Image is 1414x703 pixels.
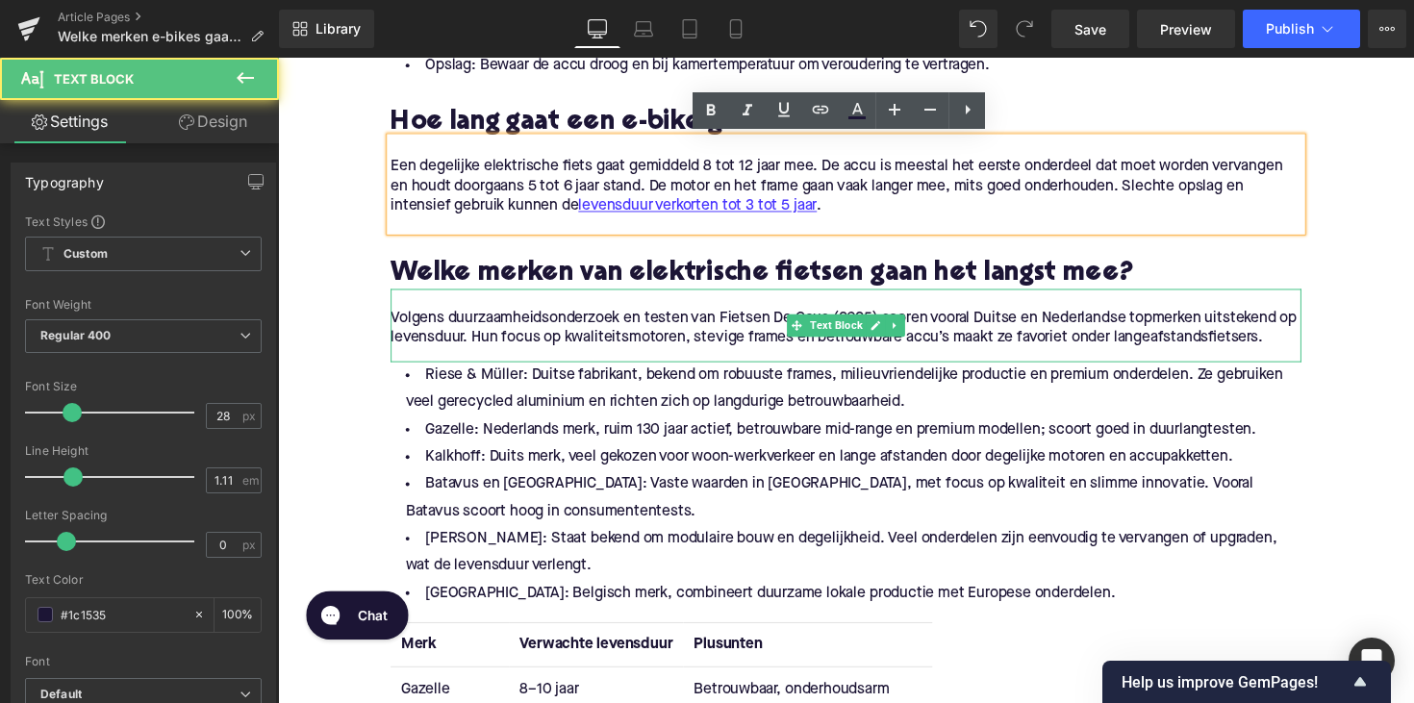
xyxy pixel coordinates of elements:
div: Font [25,655,262,668]
span: px [242,410,259,422]
div: % [215,598,261,632]
span: px [242,539,259,551]
td: Gazelle [115,624,237,669]
button: Undo [959,10,997,48]
b: Custom [63,246,108,263]
li: [GEOGRAPHIC_DATA]: Belgisch merk, combineert duurzame lokale productie met Europese onderdelen. [115,535,1048,563]
span: Welke merken e-bikes gaan het langst mee? 2025 gids [58,29,242,44]
h2: Welke merken van elektrische fietsen gaan het langst mee? [115,207,1048,237]
div: Font Weight [25,298,262,312]
button: More [1368,10,1406,48]
span: Verwachte levensduur [248,593,405,609]
i: Default [40,687,82,703]
a: New Library [279,10,374,48]
span: Library [316,20,361,38]
li: Gazelle: Nederlands merk, ruim 130 jaar actief, betrouwbare mid-range en premium modellen; scoort... [115,367,1048,395]
iframe: Gorgias live chat messenger [19,540,143,603]
span: Publish [1266,21,1314,37]
h2: Hoe lang gaat een e-bike gemiddeld mee? [115,52,1048,82]
a: Tablet [667,10,713,48]
span: Help us improve GemPages! [1122,673,1349,691]
span: Text Block [54,71,134,87]
li: Batavus en [GEOGRAPHIC_DATA]: Vaste waarden in [GEOGRAPHIC_DATA], met focus op kwaliteit en slimm... [115,423,1048,479]
input: Color [61,604,184,625]
button: Redo [1005,10,1044,48]
span: em [242,474,259,487]
div: Typography [25,163,104,190]
div: Text Color [25,573,262,587]
a: Article Pages [58,10,279,25]
li: [PERSON_NAME]: Staat bekend om modulaire bouw en degelijkheid. Veel onderdelen zijn eenvoudig te ... [115,479,1048,535]
p: Volgens duurzaamheidsonderzoek en testen van Fietsen De Geus (2025) scoren vooral Duitse en Neder... [115,257,1048,297]
div: Letter Spacing [25,509,262,522]
b: Regular 400 [40,328,112,342]
a: Desktop [574,10,620,48]
li: Riese & Müller: Duitse fabrikant, bekend om robuuste frames, milieuvriendelijke productie en prem... [115,312,1048,367]
a: Design [143,100,283,143]
td: Betrouwbaar, onderhoudsarm [416,624,670,669]
span: Text Block [542,263,602,286]
a: Laptop [620,10,667,48]
strong: Plusunten [426,593,496,609]
li: Kalkhoff: Duits merk, veel gekozen voor woon-werkverkeer en lange afstanden door degelijke motore... [115,395,1048,423]
a: levensduur verkorten tot 3 tot 5 jaar [308,142,552,163]
a: Preview [1137,10,1235,48]
a: Expand / Collapse [622,263,643,286]
div: Open Intercom Messenger [1349,638,1395,684]
a: Mobile [713,10,759,48]
button: Publish [1243,10,1360,48]
div: Text Styles [25,213,262,229]
div: Line Height [25,444,262,458]
span: Preview [1160,19,1212,39]
strong: Merk [126,593,163,609]
div: Font Size [25,380,262,393]
button: Show survey - Help us improve GemPages! [1122,670,1372,693]
p: Een degelijke elektrische fiets gaat gemiddeld 8 tot 12 jaar mee. De accu is meestal het eerste o... [115,102,1048,163]
span: Save [1074,19,1106,39]
td: 8–10 jaar [237,624,415,669]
